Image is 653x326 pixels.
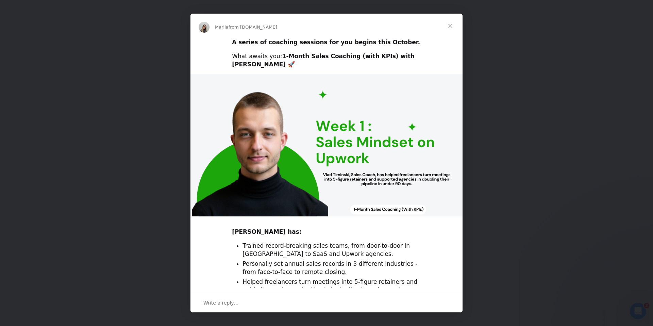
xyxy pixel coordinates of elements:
[242,260,421,276] li: Personally set annual sales records in 3 different industries - from face-to-face to remote closing.
[199,22,210,33] img: Profile image for Mariia
[242,242,421,258] li: Trained record-breaking sales teams, from door-to-door in [GEOGRAPHIC_DATA] to SaaS and Upwork ag...
[232,53,415,68] b: 1-Month Sales Coaching (with KPIs) with [PERSON_NAME] 🚀
[190,293,463,312] div: Open conversation and reply
[215,25,229,30] span: Mariia
[242,278,421,294] li: Helped freelancers turn meetings into 5-figure retainers and guided agencies to double their pipe...
[232,52,421,69] div: What awaits you:
[229,25,277,30] span: from [DOMAIN_NAME]
[203,298,239,307] span: Write a reply…
[232,228,301,235] b: [PERSON_NAME] has:
[232,39,420,46] b: A series of coaching sessions for you begins this October.
[438,14,463,38] span: Close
